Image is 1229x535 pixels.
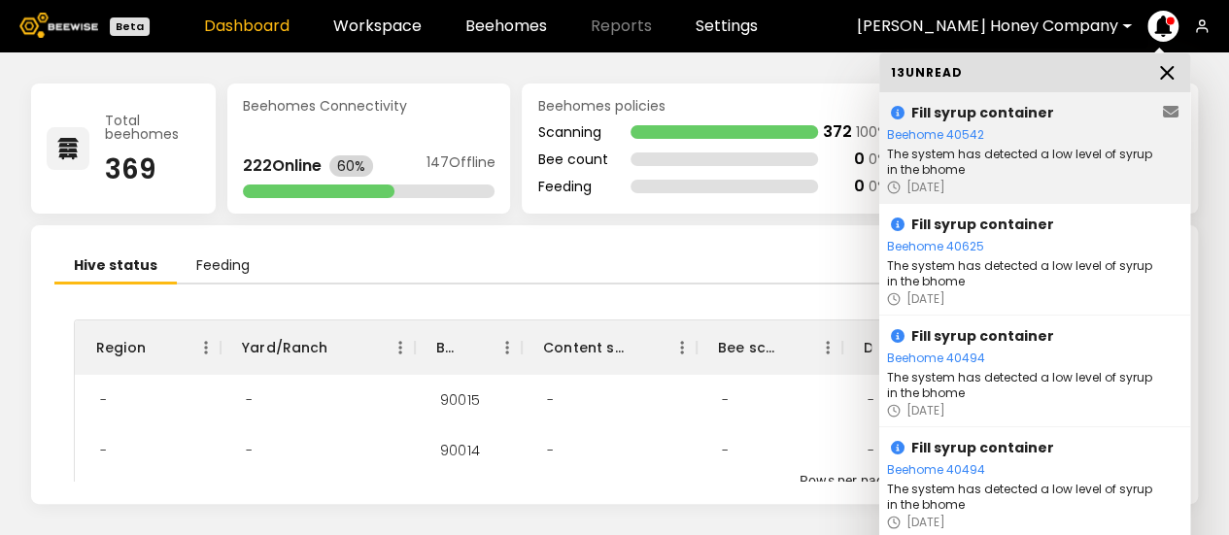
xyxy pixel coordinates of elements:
div: [DATE] [906,403,945,418]
div: 90014 [425,425,495,476]
div: - [706,375,744,425]
div: Beehome 40542 [887,125,1159,145]
div: Content scan hives [522,320,697,375]
button: Menu [493,333,522,362]
div: 100 % [856,125,888,139]
button: Menu [386,333,415,362]
button: Sort [629,334,656,361]
li: Feeding [177,249,269,284]
div: - [852,375,890,425]
button: Menu [191,333,221,362]
div: 147 Offline [426,155,495,177]
div: Beehomes policies [537,99,887,113]
div: - [531,375,569,425]
button: Menu [667,333,697,362]
div: Bee scan hives [697,320,842,375]
div: 60% [329,155,373,177]
p: Rows per page: [800,471,894,490]
div: Bee count [537,152,607,166]
div: Beehome 40494 [887,349,1159,368]
div: The system has detected a low level of syrup in the bhome [887,480,1159,515]
a: Dashboard [204,18,290,34]
div: 372 [823,124,852,140]
div: 0 % [869,152,888,166]
div: Total beehomes [105,114,200,141]
div: Beta [110,17,150,36]
div: The system has detected a low level of syrup in the bhome [887,256,1159,291]
div: 0 % [869,180,888,193]
div: - [531,425,569,476]
div: [DATE] [906,515,945,530]
div: Region [75,320,221,375]
span: 13 [891,64,905,81]
div: The system has detected a low level of syrup in the bhome [887,145,1159,180]
div: Beehome 40494 [887,460,1159,480]
div: - [852,425,890,476]
div: Fill syrup container [887,323,1159,349]
li: Hive status [54,249,177,284]
div: Scanning [537,125,607,139]
div: - [230,425,268,476]
div: - [230,375,268,425]
button: Sort [328,334,356,361]
button: Sort [454,334,481,361]
div: 0 [854,151,865,167]
div: Beehomes Connectivity [243,99,495,113]
button: Sort [871,334,899,361]
div: Feeding [537,180,607,193]
div: 90015 [425,375,495,425]
div: Bee scan hives [718,320,774,375]
div: Fill syrup container [887,435,1159,460]
div: Fill syrup container [887,100,1159,125]
a: Beehomes [465,18,547,34]
div: Content scan hives [543,320,629,375]
a: Settings [696,18,758,34]
div: 369 [105,156,200,184]
div: BH ID [436,320,454,375]
div: The system has detected a low level of syrup in the bhome [887,368,1159,403]
div: - [85,375,122,425]
div: Yard/Ranch [221,320,415,375]
button: Sort [774,334,802,361]
div: Region [96,320,146,375]
div: - [706,425,744,476]
a: Workspace [333,18,422,34]
div: BH ID [415,320,522,375]
div: 222 Online [243,158,322,174]
button: Sort [146,334,173,361]
span: Reports [591,18,652,34]
div: Beehome 40625 [887,237,1159,256]
div: 0 [854,179,865,194]
div: - [85,425,122,476]
div: [DATE] [906,180,945,195]
div: Yard/Ranch [242,320,328,375]
div: [DATE] [906,291,945,307]
div: Dead hives [864,320,871,375]
button: Menu [813,333,842,362]
img: Beewise logo [19,13,98,38]
div: unread [891,65,963,81]
div: Fill syrup container [887,212,1159,237]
